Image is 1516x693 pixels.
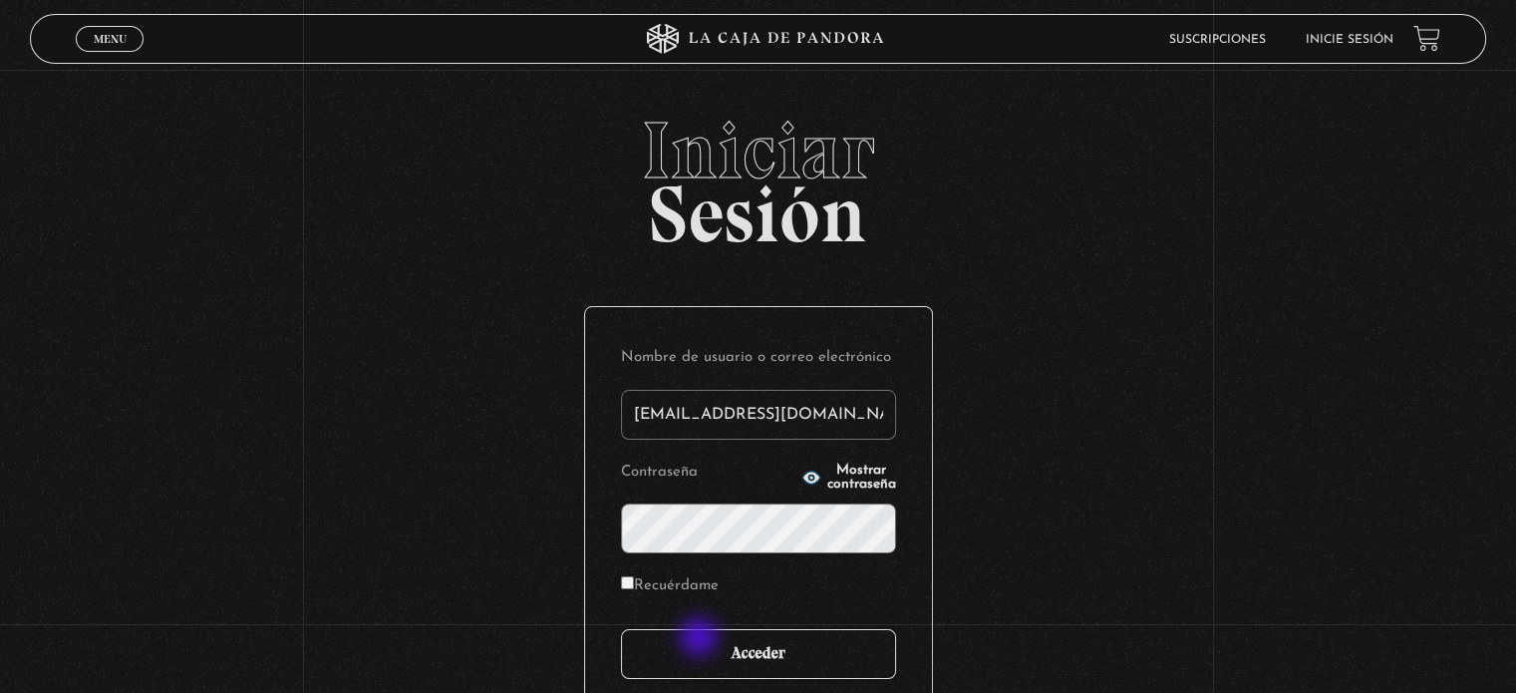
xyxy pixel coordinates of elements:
[30,111,1485,238] h2: Sesión
[621,458,795,489] label: Contraseña
[827,464,896,492] span: Mostrar contraseña
[801,464,896,492] button: Mostrar contraseña
[1306,34,1393,46] a: Inicie sesión
[30,111,1485,190] span: Iniciar
[621,629,896,679] input: Acceder
[621,343,896,374] label: Nombre de usuario o correo electrónico
[1413,25,1440,52] a: View your shopping cart
[87,50,134,64] span: Cerrar
[94,33,127,45] span: Menu
[621,576,634,589] input: Recuérdame
[621,571,719,602] label: Recuérdame
[1169,34,1266,46] a: Suscripciones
